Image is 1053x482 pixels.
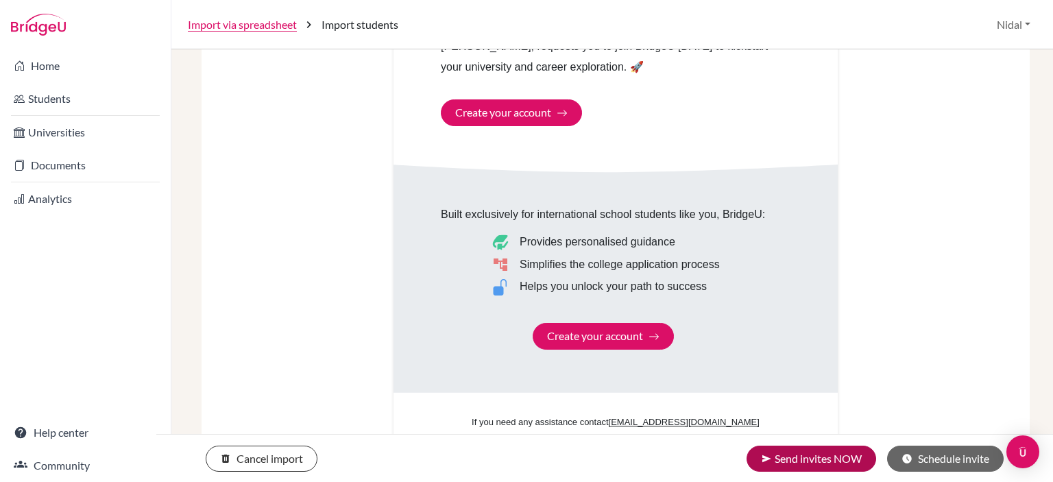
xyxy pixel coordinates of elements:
[302,18,316,32] i: chevron_right
[609,417,760,427] a: [EMAIL_ADDRESS][DOMAIN_NAME]
[991,12,1037,38] button: Nidal
[761,453,772,464] i: send
[3,185,168,213] a: Analytics
[492,234,765,251] li: Provides personalised guidance
[492,278,765,296] li: Helps you unlock your path to success
[3,85,168,112] a: Students
[747,446,876,472] button: Send invites NOW
[3,119,168,146] a: Universities
[3,419,168,446] a: Help center
[188,16,297,33] a: Import via spreadsheet
[441,36,790,77] p: [PERSON_NAME], requests you to join BridgeU [DATE] to kickstart your university and career explor...
[3,52,168,80] a: Home
[206,446,317,472] button: Cancel import
[492,256,765,274] li: Simplifies the college application process
[3,152,168,179] a: Documents
[3,452,168,479] a: Community
[472,414,760,431] p: If you need any assistance contact
[887,446,1004,472] button: Schedule invite
[901,453,912,464] i: schedule
[220,453,231,464] i: delete
[1006,435,1039,468] div: Open Intercom Messenger
[322,16,398,33] span: Import students
[11,14,66,36] img: Bridge-U
[492,234,509,251] img: Bookmark icon
[492,256,509,273] img: Graph icon
[394,159,838,397] img: Email grey background
[441,206,765,223] p: Built exclusively for international school students like you, BridgeU:
[492,279,509,296] img: Lock icon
